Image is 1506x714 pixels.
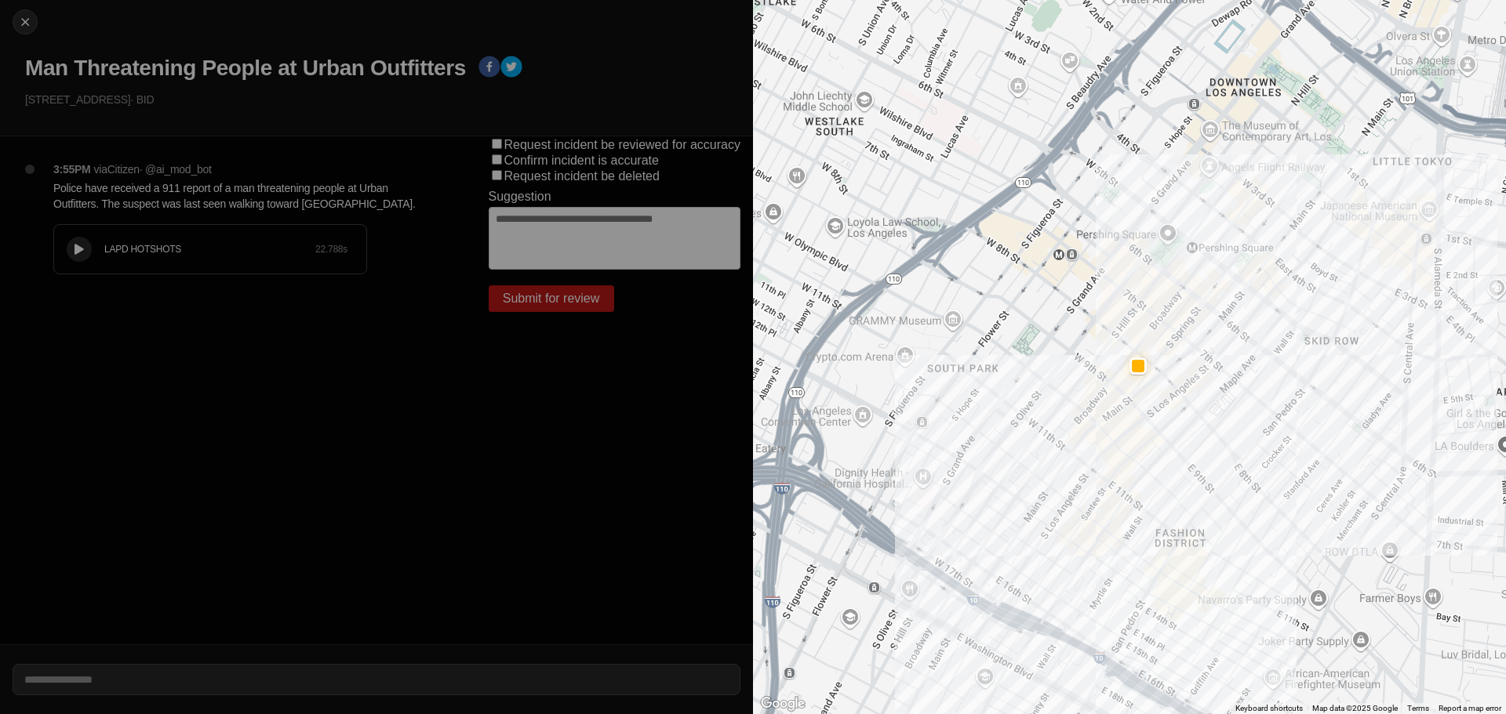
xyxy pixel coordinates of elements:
p: [STREET_ADDRESS] · BID [25,92,740,107]
button: cancel [13,9,38,34]
span: Map data ©2025 Google [1312,704,1398,712]
button: twitter [500,56,522,81]
button: facebook [478,56,500,81]
p: Police have received a 911 report of a man threatening people at Urban Outfitters. The suspect wa... [53,180,426,212]
h1: Man Threatening People at Urban Outfitters [25,54,466,82]
div: 22.788 s [315,243,347,256]
p: via Citizen · @ ai_mod_bot [94,161,212,177]
button: Keyboard shortcuts [1235,703,1303,714]
label: Request incident be reviewed for accuracy [504,138,741,151]
p: 3:55PM [53,161,91,177]
div: LAPD HOTSHOTS [104,243,315,256]
button: Submit for review [489,285,614,312]
label: Suggestion [489,190,551,204]
img: cancel [17,14,33,30]
img: Google [757,694,809,714]
a: Terms (opens in new tab) [1407,704,1429,712]
a: Report a map error [1439,704,1501,712]
a: Open this area in Google Maps (opens a new window) [757,694,809,714]
label: Confirm incident is accurate [504,154,659,167]
label: Request incident be deleted [504,169,660,183]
